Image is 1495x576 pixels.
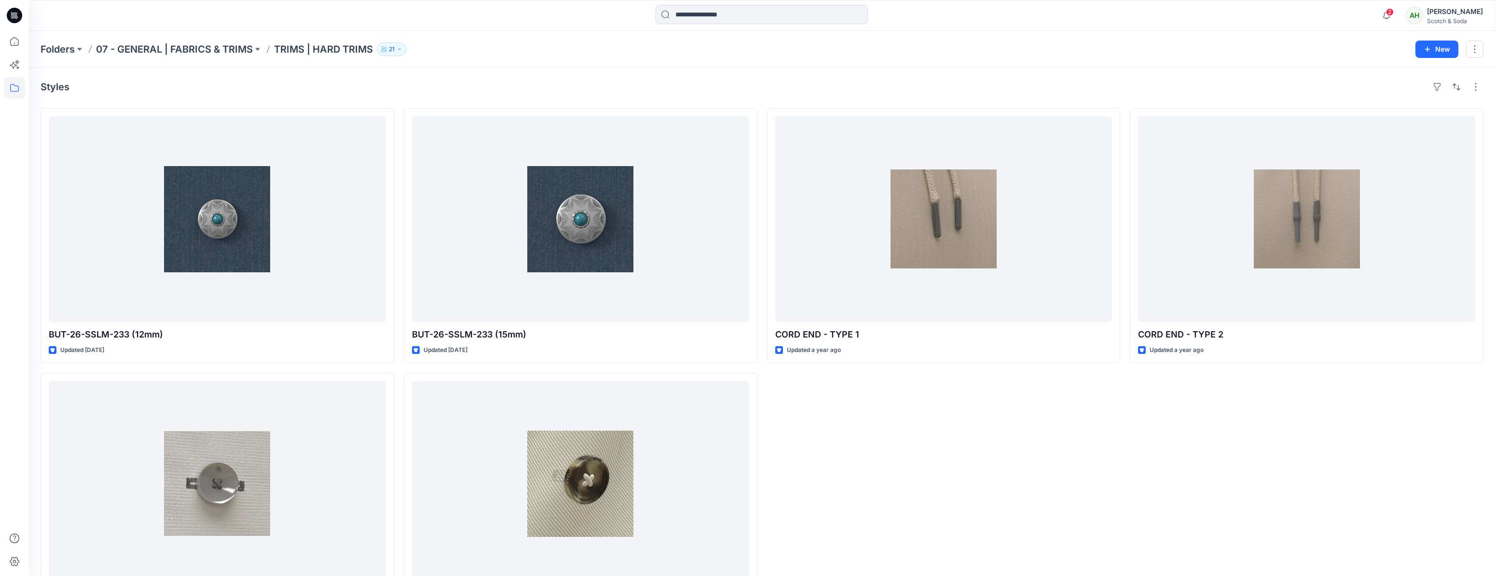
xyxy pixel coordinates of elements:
div: Scotch & Soda [1427,17,1483,25]
p: BUT-26-SSLM-233 (12mm) [49,328,386,341]
a: Folders [41,42,75,56]
p: CORD END - TYPE 1 [775,328,1112,341]
button: 21 [377,42,407,56]
p: CORD END - TYPE 2 [1138,328,1475,341]
h4: Styles [41,81,69,93]
span: 2 [1386,8,1394,16]
div: [PERSON_NAME] [1427,6,1483,17]
p: Updated a year ago [1150,345,1204,355]
p: TRIMS | HARD TRIMS [274,42,373,56]
p: Updated [DATE] [60,345,104,355]
a: CORD END - TYPE 2 [1138,116,1475,322]
p: Updated [DATE] [424,345,467,355]
button: New [1415,41,1458,58]
a: CORD END - TYPE 1 [775,116,1112,322]
a: BUT-26-SSLM-233 (12mm) [49,116,386,322]
p: BUT-26-SSLM-233 (15mm) [412,328,749,341]
a: BUT-26-SSLM-233 (15mm) [412,116,749,322]
p: 21 [389,44,395,55]
div: AH [1406,7,1423,24]
a: 07 - GENERAL | FABRICS & TRIMS [96,42,253,56]
p: Updated a year ago [787,345,841,355]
